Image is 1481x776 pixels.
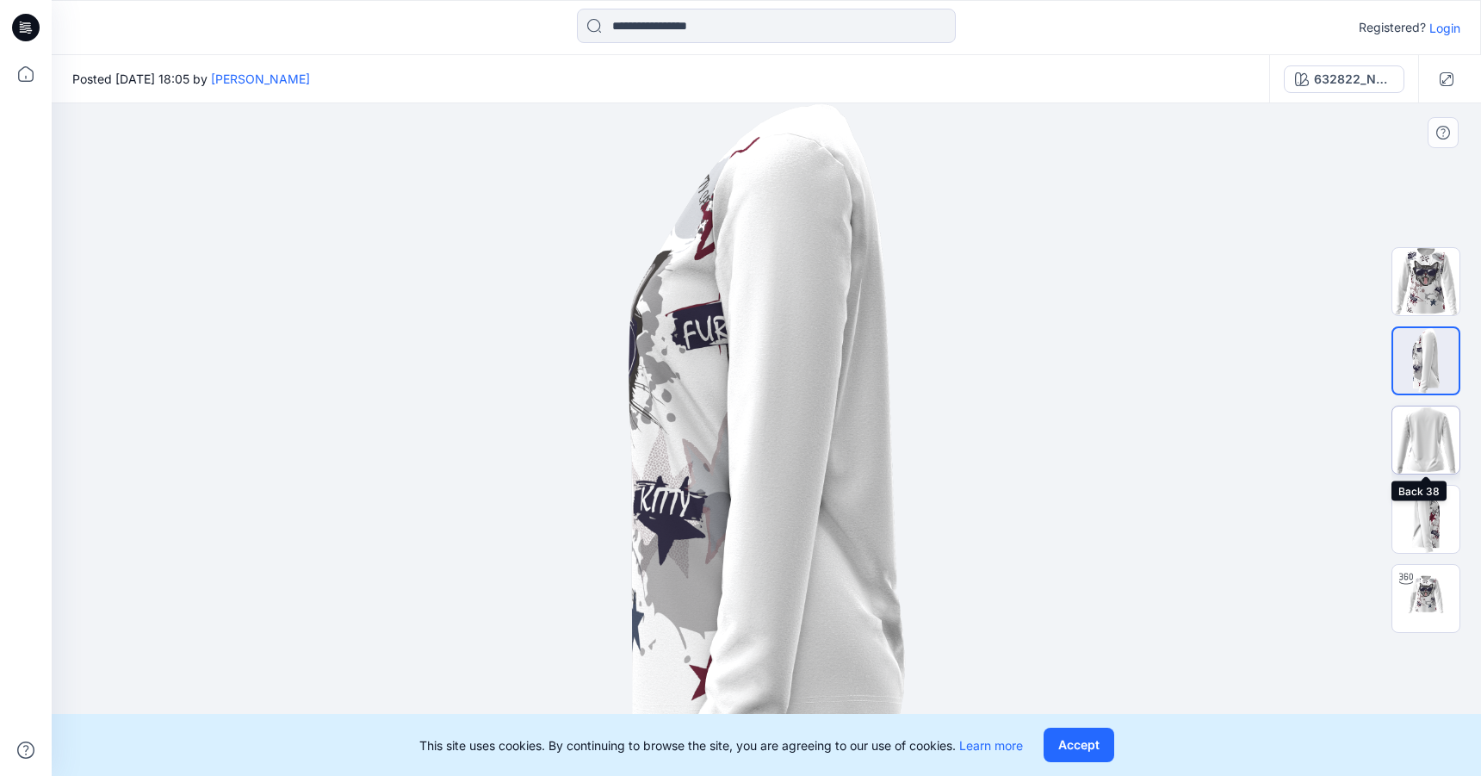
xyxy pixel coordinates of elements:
img: Front38 [1392,248,1459,315]
p: This site uses cookies. By continuing to browse the site, you are agreeing to our use of cookies. [419,736,1023,754]
div: 632822_Navy-White-Printed [1314,70,1393,89]
a: Learn more [959,738,1023,753]
img: Turntable 38 [1392,565,1459,632]
span: Posted [DATE] 18:05 by [72,70,310,88]
img: eyJhbGciOiJIUzI1NiIsImtpZCI6IjAiLCJzbHQiOiJzZXMiLCJ0eXAiOiJKV1QifQ.eyJkYXRhIjp7InR5cGUiOiJzdG9yYW... [627,103,906,776]
img: Right 38 [1392,486,1459,553]
a: [PERSON_NAME] [211,71,310,86]
p: Registered? [1359,17,1426,38]
button: Accept [1044,728,1114,762]
button: 632822_Navy-White-Printed [1284,65,1404,93]
img: Back 38 [1392,407,1459,474]
img: Left 38 [1393,328,1459,394]
p: Login [1429,19,1460,37]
